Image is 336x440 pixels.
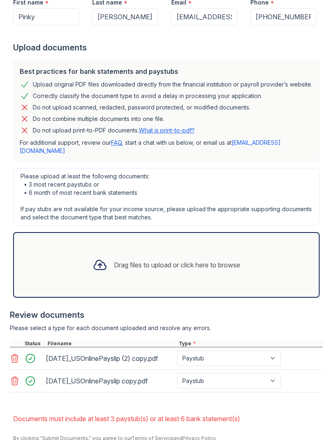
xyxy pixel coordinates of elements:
p: Do not upload print-to-PDF documents. [33,126,195,135]
li: Documents must include at least 3 paystub(s) or at least 6 bank statement(s) [13,410,323,427]
div: Status [23,340,46,347]
div: Upload original PDF files downloaded directly from the financial institution or payroll provider’... [33,80,312,89]
div: Please upload at least the following documents: • 3 most recent paystubs or • 6 month of most rec... [13,168,320,226]
a: FAQ [111,139,122,146]
div: [DATE]_USOnlinePayslip (2) copy.pdf [46,352,174,365]
div: Do not upload scanned, redacted, password protected, or modified documents. [33,103,250,112]
div: Correctly classify the document type to avoid a delay in processing your application. [33,91,262,101]
div: Please select a type for each document uploaded and resolve any errors. [10,324,323,332]
a: [EMAIL_ADDRESS][DOMAIN_NAME] [20,139,281,154]
a: What is print-to-pdf? [139,127,195,134]
div: Type [177,340,323,347]
div: Upload documents [13,42,323,53]
div: Best practices for bank statements and paystubs [20,66,313,76]
div: Do not combine multiple documents into one file. [33,114,164,124]
div: Filename [46,340,177,347]
div: Review documents [10,309,323,321]
div: [DATE]_USOnlinePayslip copy.pdf [46,374,174,388]
div: Drag files to upload or click here to browse [114,260,240,270]
p: For additional support, review our , start a chat with us below, or email us at [20,139,313,155]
